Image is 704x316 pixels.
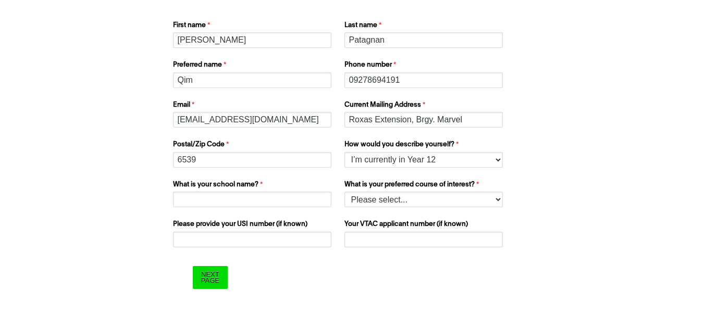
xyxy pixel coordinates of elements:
label: Phone number [344,60,505,72]
select: How would you describe yourself? [344,152,503,168]
label: Email [173,100,334,112]
input: First name [173,32,331,48]
input: Email [173,112,331,128]
label: How would you describe yourself? [344,140,505,152]
label: Postal/Zip Code [173,140,334,152]
label: What is your school name? [173,180,334,192]
select: What is your preferred course of interest? [344,192,503,207]
label: Last name [344,20,505,33]
input: Current Mailing Address [344,112,503,128]
label: Current Mailing Address [344,100,505,112]
input: Postal/Zip Code [173,152,331,168]
input: Next Page [193,266,228,288]
input: What is your school name? [173,192,331,207]
input: Your VTAC applicant number (if known) [344,232,503,247]
label: What is your preferred course of interest? [344,180,505,192]
input: Preferred name [173,72,331,88]
label: Please provide your USI number (if known) [173,219,334,232]
input: Last name [344,32,503,48]
label: First name [173,20,334,33]
input: Phone number [344,72,503,88]
label: Preferred name [173,60,334,72]
input: Please provide your USI number (if known) [173,232,331,247]
label: Your VTAC applicant number (if known) [344,219,505,232]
